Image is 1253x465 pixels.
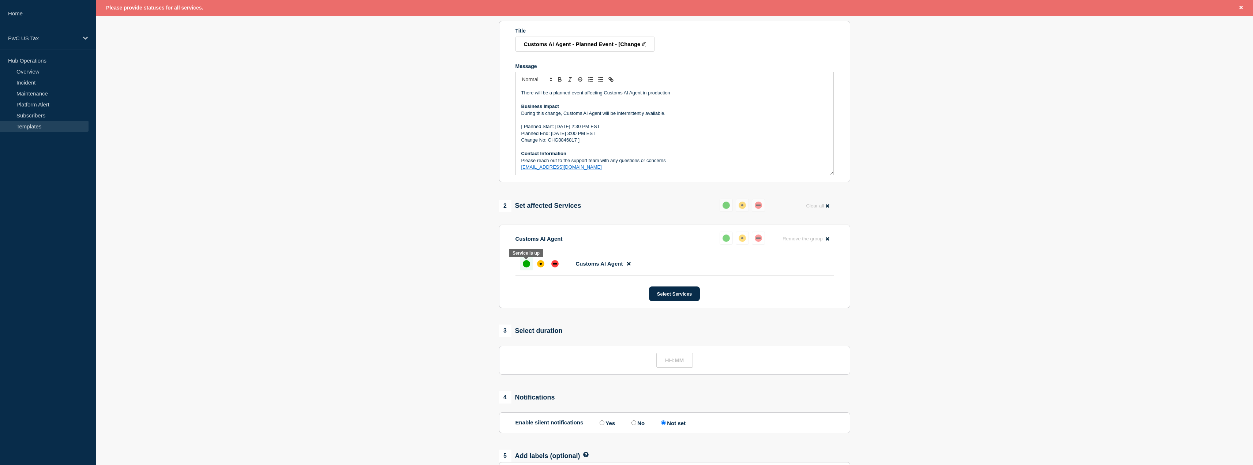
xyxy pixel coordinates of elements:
div: Add labels (optional) [499,450,580,462]
p: Planned End: [DATE] 3:00 PM EST [521,130,828,137]
p: Change No: CHG0846817 ] [521,137,828,143]
button: down [752,199,765,212]
div: affected [537,260,544,267]
p: [ Planned Start: [DATE] 2:30 PM EST [521,123,828,130]
label: Yes [598,419,615,426]
div: up [723,202,730,209]
div: down [755,202,762,209]
button: Remove the group [778,232,834,246]
button: Clear all [802,199,833,213]
p: Enable silent notifications [515,419,584,426]
input: Enable silent notifications: Not set [661,420,666,425]
button: Select Services [649,286,700,301]
div: affected [739,202,746,209]
button: affected [736,232,749,245]
button: up [720,232,733,245]
span: 4 [499,391,511,404]
div: Service is up [513,251,540,256]
div: Set affected Services [499,200,581,212]
button: up [720,199,733,212]
div: down [551,260,559,267]
button: Toggle italic text [565,75,575,84]
button: down [752,232,765,245]
div: Notifications [499,391,555,404]
div: affected [739,235,746,242]
button: Toggle ordered list [585,75,596,84]
span: Customs AI Agent [576,260,623,267]
p: PwC US Tax [8,35,78,41]
p: Customs AI Agent [515,236,563,242]
span: 3 [499,325,511,337]
div: up [723,235,730,242]
input: Enable silent notifications: Yes [600,420,604,425]
span: 5 [499,450,511,462]
div: Select duration [499,325,563,337]
span: Remove the group [783,236,823,241]
a: [EMAIL_ADDRESS][DOMAIN_NAME] [521,164,602,170]
input: HH:MM [656,353,693,368]
div: Message [515,63,834,69]
p: There will be a planned event affecting Customs AI Agent in production [521,90,828,96]
button: Close banner [1237,4,1246,12]
p: Please reach out to the support team with any questions or concerns [521,157,828,164]
input: Enable silent notifications: No [631,420,636,425]
button: Toggle link [606,75,616,84]
p: During this change, Customs AI Agent will be intermittently available. [521,110,828,117]
button: Toggle bold text [555,75,565,84]
span: Font size [519,75,555,84]
div: down [755,235,762,242]
strong: Business Impact [521,104,559,109]
label: No [630,419,645,426]
input: Title [515,37,654,52]
span: 2 [499,200,511,212]
button: Toggle strikethrough text [575,75,585,84]
button: affected [736,199,749,212]
strong: Contact Information [521,151,567,156]
span: Please provide statuses for all services. [106,5,203,11]
label: Not set [659,419,686,426]
div: Title [515,28,654,34]
button: Toggle bulleted list [596,75,606,84]
div: up [523,260,530,267]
